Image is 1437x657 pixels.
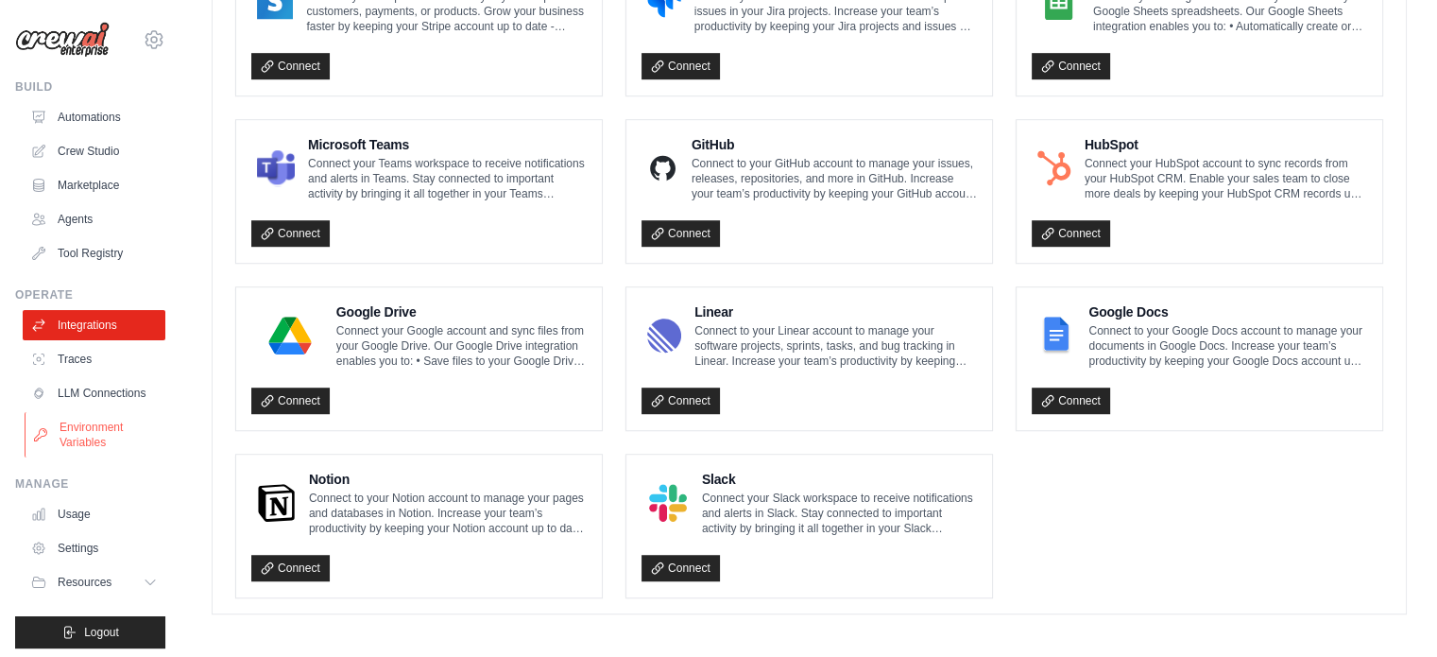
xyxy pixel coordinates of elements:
[336,303,587,321] h4: Google Drive
[257,317,323,354] img: Google Drive Logo
[1085,135,1367,154] h4: HubSpot
[1088,303,1367,321] h4: Google Docs
[694,323,977,369] p: Connect to your Linear account to manage your software projects, sprints, tasks, and bug tracking...
[84,625,119,640] span: Logout
[1032,53,1110,79] a: Connect
[251,555,330,581] a: Connect
[1032,220,1110,247] a: Connect
[694,303,977,321] h4: Linear
[23,499,165,529] a: Usage
[15,287,165,303] div: Operate
[692,156,977,201] p: Connect to your GitHub account to manage your issues, releases, repositories, and more in GitHub....
[15,476,165,492] div: Manage
[23,170,165,200] a: Marketplace
[23,102,165,132] a: Automations
[692,135,977,154] h4: GitHub
[1085,156,1367,201] p: Connect your HubSpot account to sync records from your HubSpot CRM. Enable your sales team to clo...
[58,575,111,590] span: Resources
[1032,388,1110,414] a: Connect
[23,567,165,597] button: Resources
[642,388,720,414] a: Connect
[257,484,296,522] img: Notion Logo
[251,53,330,79] a: Connect
[336,323,587,369] p: Connect your Google account and sync files from your Google Drive. Our Google Drive integration e...
[702,470,977,489] h4: Slack
[23,204,165,234] a: Agents
[309,491,587,536] p: Connect to your Notion account to manage your pages and databases in Notion. Increase your team’s...
[647,149,678,187] img: GitHub Logo
[23,310,165,340] a: Integrations
[1037,149,1071,187] img: HubSpot Logo
[23,238,165,268] a: Tool Registry
[642,220,720,247] a: Connect
[647,484,689,522] img: Slack Logo
[308,156,587,201] p: Connect your Teams workspace to receive notifications and alerts in Teams. Stay connected to impo...
[642,53,720,79] a: Connect
[251,220,330,247] a: Connect
[1088,323,1367,369] p: Connect to your Google Docs account to manage your documents in Google Docs. Increase your team’s...
[15,79,165,95] div: Build
[251,388,330,414] a: Connect
[702,491,977,536] p: Connect your Slack workspace to receive notifications and alerts in Slack. Stay connected to impo...
[23,136,165,166] a: Crew Studio
[1037,317,1075,354] img: Google Docs Logo
[23,344,165,374] a: Traces
[257,149,295,187] img: Microsoft Teams Logo
[308,135,587,154] h4: Microsoft Teams
[23,533,165,563] a: Settings
[15,22,110,58] img: Logo
[309,470,587,489] h4: Notion
[23,378,165,408] a: LLM Connections
[25,412,167,458] a: Environment Variables
[647,317,681,354] img: Linear Logo
[642,555,720,581] a: Connect
[15,616,165,648] button: Logout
